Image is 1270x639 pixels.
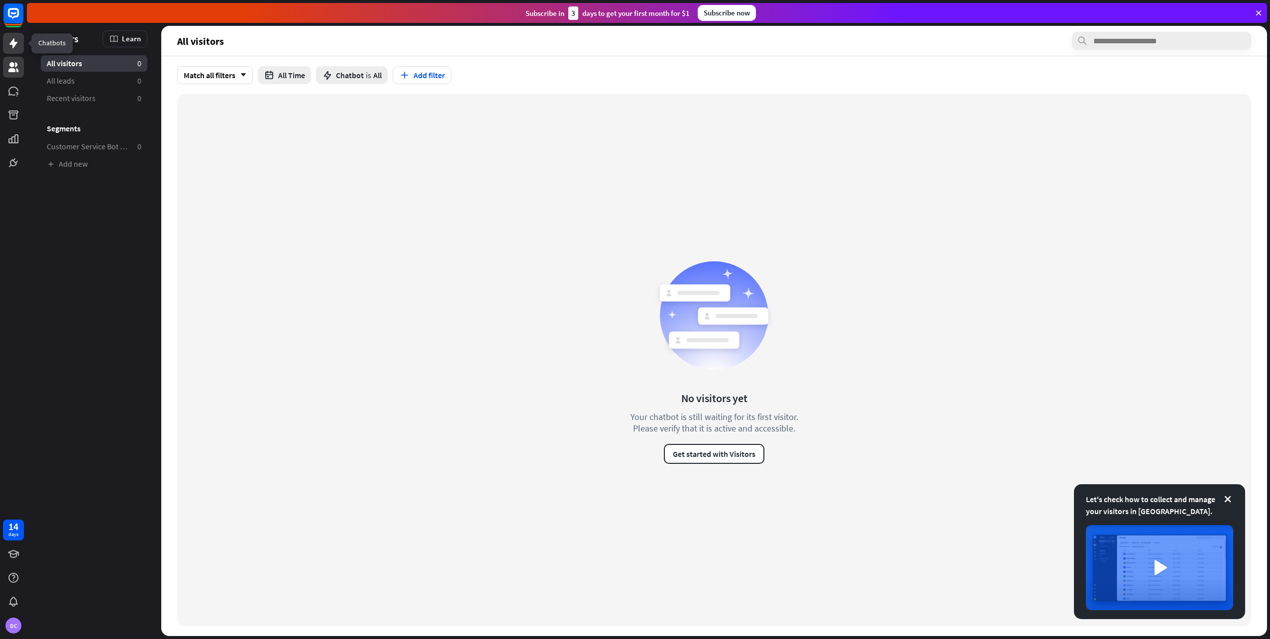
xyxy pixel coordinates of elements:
[393,66,451,84] button: Add filter
[47,76,75,86] span: All leads
[41,138,147,155] a: Customer Service Bot — Newsletter 0
[177,66,253,84] div: Match all filters
[41,90,147,106] a: Recent visitors 0
[137,58,141,69] aside: 0
[8,4,38,34] button: Open LiveChat chat widget
[41,73,147,89] a: All leads 0
[137,141,141,152] aside: 0
[373,70,382,80] span: All
[612,411,816,434] div: Your chatbot is still waiting for its first visitor. Please verify that it is active and accessible.
[8,531,18,538] div: days
[681,391,747,405] div: No visitors yet
[41,123,147,133] h3: Segments
[5,618,21,634] div: DC
[698,5,756,21] div: Subscribe now
[664,444,764,464] button: Get started with Visitors
[41,156,147,172] a: Add new
[526,6,690,20] div: Subscribe in days to get your first month for $1
[137,76,141,86] aside: 0
[177,35,224,47] span: All visitors
[1086,525,1233,610] img: image
[235,72,246,78] i: arrow_down
[47,93,96,104] span: Recent visitors
[47,33,79,44] span: Visitors
[366,70,371,80] span: is
[258,66,311,84] button: All Time
[568,6,578,20] div: 3
[47,58,82,69] span: All visitors
[1086,493,1233,517] div: Let's check how to collect and manage your visitors in [GEOGRAPHIC_DATA].
[336,70,364,80] span: Chatbot
[137,93,141,104] aside: 0
[8,522,18,531] div: 14
[3,520,24,540] a: 14 days
[47,141,129,152] span: Customer Service Bot — Newsletter
[122,34,141,43] span: Learn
